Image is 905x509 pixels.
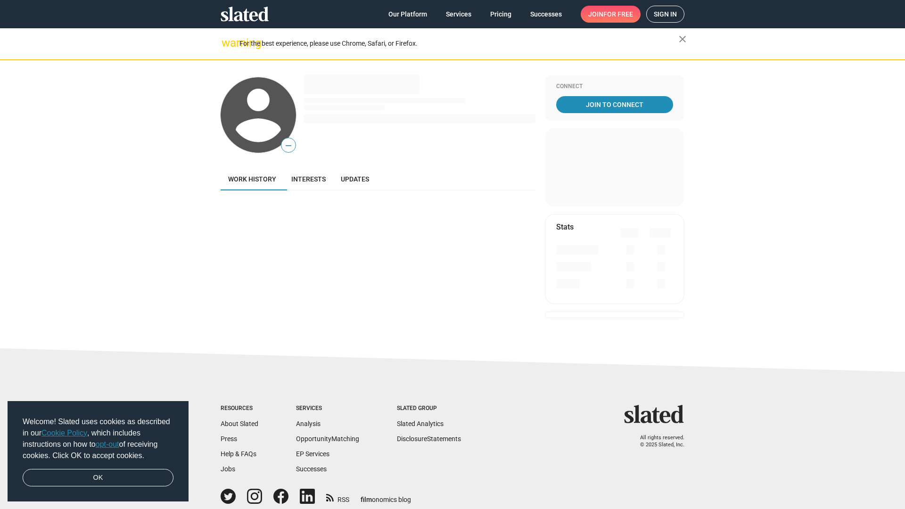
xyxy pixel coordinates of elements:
[296,435,359,443] a: OpportunityMatching
[654,6,677,22] span: Sign in
[8,401,189,502] div: cookieconsent
[296,420,321,427] a: Analysis
[556,83,673,90] div: Connect
[523,6,569,23] a: Successes
[23,416,173,461] span: Welcome! Slated uses cookies as described in our , which includes instructions on how to of recei...
[630,435,684,448] p: All rights reserved. © 2025 Slated, Inc.
[221,435,237,443] a: Press
[333,168,377,190] a: Updates
[361,496,372,503] span: film
[221,420,258,427] a: About Slated
[530,6,562,23] span: Successes
[222,37,233,49] mat-icon: warning
[296,405,359,412] div: Services
[281,140,296,152] span: —
[221,450,256,458] a: Help & FAQs
[41,429,87,437] a: Cookie Policy
[603,6,633,23] span: for free
[677,33,688,45] mat-icon: close
[490,6,511,23] span: Pricing
[397,435,461,443] a: DisclosureStatements
[558,96,671,113] span: Join To Connect
[326,490,349,504] a: RSS
[588,6,633,23] span: Join
[341,175,369,183] span: Updates
[284,168,333,190] a: Interests
[239,37,679,50] div: For the best experience, please use Chrome, Safari, or Firefox.
[291,175,326,183] span: Interests
[221,168,284,190] a: Work history
[483,6,519,23] a: Pricing
[381,6,435,23] a: Our Platform
[221,405,258,412] div: Resources
[556,96,673,113] a: Join To Connect
[296,450,329,458] a: EP Services
[646,6,684,23] a: Sign in
[296,465,327,473] a: Successes
[388,6,427,23] span: Our Platform
[581,6,641,23] a: Joinfor free
[397,405,461,412] div: Slated Group
[446,6,471,23] span: Services
[23,469,173,487] a: dismiss cookie message
[361,488,411,504] a: filmonomics blog
[397,420,444,427] a: Slated Analytics
[556,222,574,232] mat-card-title: Stats
[221,465,235,473] a: Jobs
[228,175,276,183] span: Work history
[96,440,119,448] a: opt-out
[438,6,479,23] a: Services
